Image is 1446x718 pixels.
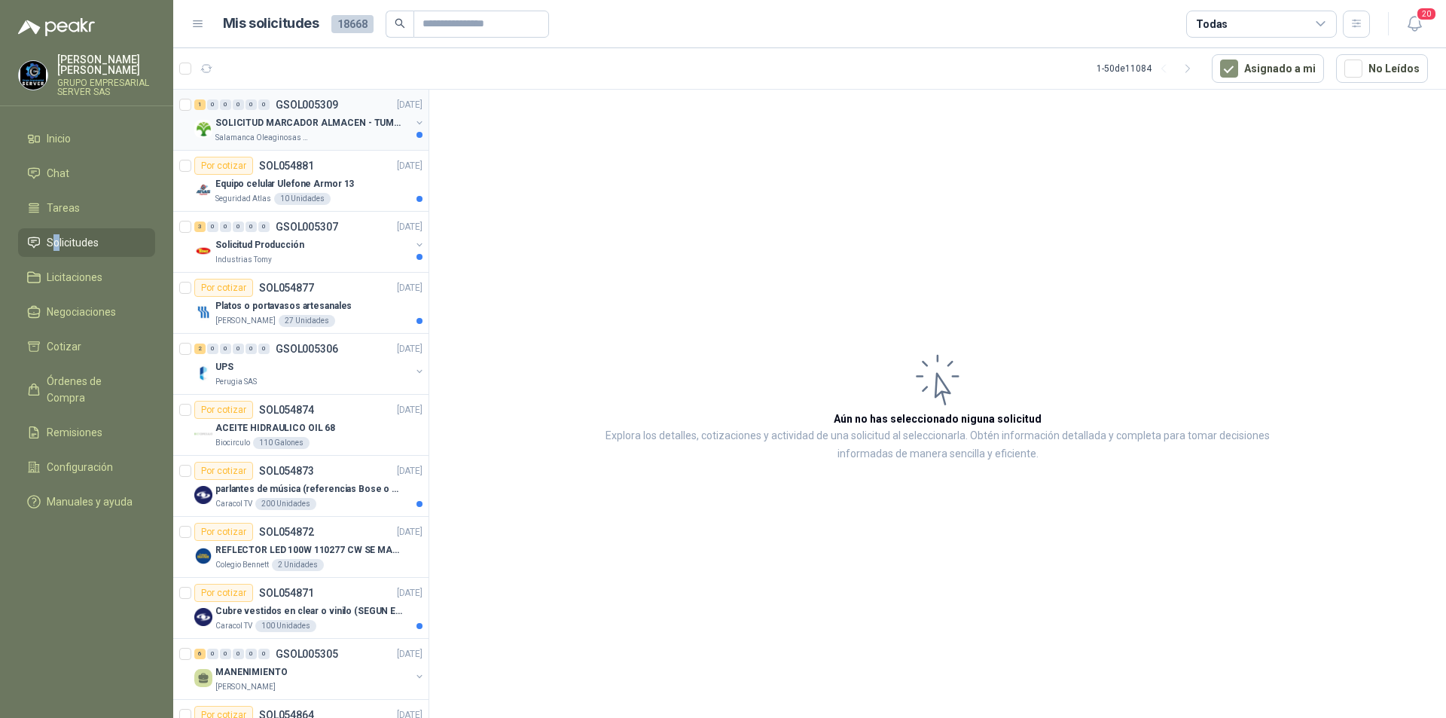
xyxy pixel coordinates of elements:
p: SOL054877 [259,283,314,293]
div: Por cotizar [194,462,253,480]
div: 0 [258,99,270,110]
p: ACEITE HIDRAULICO OIL 68 [215,421,335,435]
a: 1 0 0 0 0 0 GSOL005309[DATE] Company LogoSOLICITUD MARCADOR ALMACEN - TUMACOSalamanca Oleaginosas... [194,96,426,144]
div: 0 [220,222,231,232]
p: [DATE] [397,98,423,112]
div: Por cotizar [194,584,253,602]
p: SOL054881 [259,160,314,171]
div: 0 [246,99,257,110]
div: 2 [194,344,206,354]
span: Negociaciones [47,304,116,320]
img: Company Logo [19,61,47,90]
img: Company Logo [194,120,212,138]
div: 1 - 50 de 11084 [1097,57,1200,81]
img: Company Logo [194,486,212,504]
p: [PERSON_NAME] [215,681,276,693]
a: Solicitudes [18,228,155,257]
div: Todas [1196,16,1228,32]
span: 18668 [331,15,374,33]
p: [DATE] [397,159,423,173]
div: 0 [233,344,244,354]
div: 0 [258,222,270,232]
a: Por cotizarSOL054871[DATE] Company LogoCubre vestidos en clear o vinilo (SEGUN ESPECIFICACIONES D... [173,578,429,639]
div: 0 [233,649,244,659]
a: Por cotizarSOL054873[DATE] Company Logoparlantes de música (referencias Bose o Alexa) CON MARCACI... [173,456,429,517]
p: [DATE] [397,281,423,295]
p: MANENIMIENTO [215,665,288,680]
a: Manuales y ayuda [18,487,155,516]
p: [PERSON_NAME] [215,315,276,327]
p: Salamanca Oleaginosas SAS [215,132,310,144]
p: Caracol TV [215,498,252,510]
div: 0 [246,649,257,659]
p: [PERSON_NAME] [PERSON_NAME] [57,54,155,75]
p: Seguridad Atlas [215,193,271,205]
p: GSOL005309 [276,99,338,110]
span: 20 [1416,7,1437,21]
p: [DATE] [397,525,423,539]
p: SOL054872 [259,527,314,537]
div: Por cotizar [194,157,253,175]
div: 10 Unidades [274,193,331,205]
a: Remisiones [18,418,155,447]
p: Explora los detalles, cotizaciones y actividad de una solicitud al seleccionarla. Obtén informaci... [580,427,1295,463]
p: UPS [215,360,233,374]
div: 0 [233,222,244,232]
div: 27 Unidades [279,315,335,327]
div: 0 [207,649,218,659]
p: Biocirculo [215,437,250,449]
div: 0 [246,222,257,232]
span: Chat [47,165,69,182]
span: Manuales y ayuda [47,493,133,510]
div: 0 [207,344,218,354]
p: Equipo celular Ulefone Armor 13 [215,177,354,191]
div: 1 [194,99,206,110]
span: Remisiones [47,424,102,441]
p: [DATE] [397,342,423,356]
p: Perugia SAS [215,376,257,388]
a: Órdenes de Compra [18,367,155,412]
p: GRUPO EMPRESARIAL SERVER SAS [57,78,155,96]
div: 200 Unidades [255,498,316,510]
span: Cotizar [47,338,81,355]
a: Por cotizarSOL054872[DATE] Company LogoREFLECTOR LED 100W 110277 CW SE MARCA: PILA BY PHILIPSCole... [173,517,429,578]
span: Inicio [47,130,71,147]
div: Por cotizar [194,401,253,419]
img: Company Logo [194,547,212,565]
button: Asignado a mi [1212,54,1324,83]
p: [DATE] [397,647,423,661]
p: REFLECTOR LED 100W 110277 CW SE MARCA: PILA BY PHILIPS [215,543,403,558]
div: 3 [194,222,206,232]
p: SOL054874 [259,405,314,415]
img: Logo peakr [18,18,95,36]
a: Por cotizarSOL054881[DATE] Company LogoEquipo celular Ulefone Armor 13Seguridad Atlas10 Unidades [173,151,429,212]
p: [DATE] [397,403,423,417]
img: Company Logo [194,608,212,626]
span: search [395,18,405,29]
img: Company Logo [194,425,212,443]
p: Cubre vestidos en clear o vinilo (SEGUN ESPECIFICACIONES DEL ADJUNTO) [215,604,403,619]
p: [DATE] [397,586,423,600]
div: 0 [220,344,231,354]
span: Órdenes de Compra [47,373,141,406]
p: Colegio Bennett [215,559,269,571]
div: Por cotizar [194,279,253,297]
a: Inicio [18,124,155,153]
div: 0 [207,222,218,232]
a: Negociaciones [18,298,155,326]
a: 6 0 0 0 0 0 GSOL005305[DATE] MANENIMIENTO[PERSON_NAME] [194,645,426,693]
div: 0 [258,649,270,659]
a: Cotizar [18,332,155,361]
button: 20 [1401,11,1428,38]
span: Solicitudes [47,234,99,251]
div: 100 Unidades [255,620,316,632]
span: Tareas [47,200,80,216]
a: Tareas [18,194,155,222]
img: Company Logo [194,364,212,382]
img: Company Logo [194,242,212,260]
a: Chat [18,159,155,188]
p: parlantes de música (referencias Bose o Alexa) CON MARCACION 1 LOGO (Mas datos en el adjunto) [215,482,403,496]
img: Company Logo [194,181,212,199]
div: 0 [258,344,270,354]
div: 0 [246,344,257,354]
